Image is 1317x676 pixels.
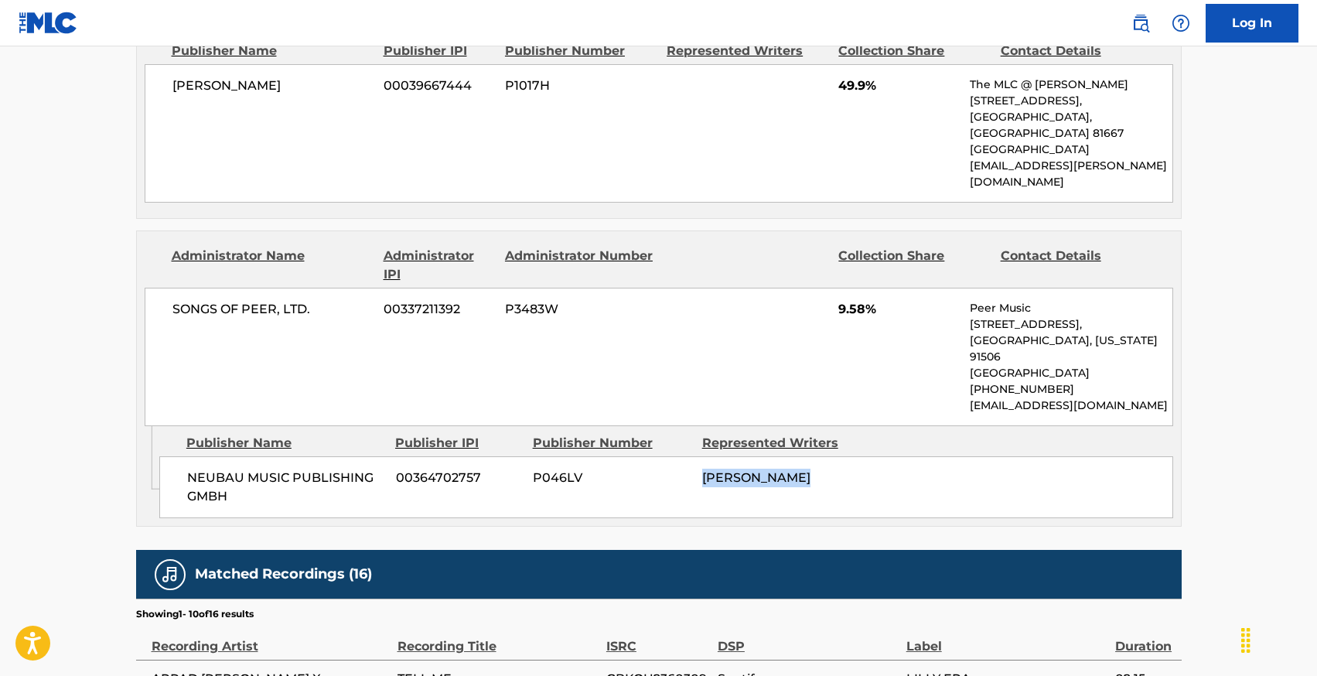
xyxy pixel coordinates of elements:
img: Matched Recordings [161,565,179,584]
div: Publisher Name [172,42,372,60]
div: Widget chat [1240,602,1317,676]
p: [GEOGRAPHIC_DATA], [US_STATE] 91506 [970,333,1172,365]
p: Showing 1 - 10 of 16 results [136,607,254,621]
p: [GEOGRAPHIC_DATA] [970,365,1172,381]
div: Administrator Number [505,247,655,284]
span: 00337211392 [384,300,493,319]
span: P3483W [505,300,655,319]
span: 49.9% [838,77,958,95]
p: [GEOGRAPHIC_DATA], [GEOGRAPHIC_DATA] 81667 [970,109,1172,142]
div: Label [906,621,1107,656]
div: Publisher IPI [395,434,521,452]
img: help [1172,14,1190,32]
h5: Matched Recordings (16) [195,565,372,583]
p: The MLC @ [PERSON_NAME] [970,77,1172,93]
div: Recording Title [397,621,599,656]
span: P1017H [505,77,655,95]
span: 00039667444 [384,77,493,95]
p: Peer Music [970,300,1172,316]
div: ISRC [606,621,710,656]
div: Recording Artist [152,621,390,656]
div: Publisher Number [505,42,655,60]
div: Publisher Name [186,434,384,452]
span: P046LV [533,469,691,487]
span: SONGS OF PEER, LTD. [172,300,373,319]
p: [GEOGRAPHIC_DATA] [970,142,1172,158]
div: Contact Details [1001,42,1151,60]
a: Log In [1206,4,1298,43]
div: Administrator IPI [384,247,493,284]
div: Publisher IPI [384,42,493,60]
div: Help [1165,8,1196,39]
p: [STREET_ADDRESS], [970,93,1172,109]
img: search [1131,14,1150,32]
p: [EMAIL_ADDRESS][PERSON_NAME][DOMAIN_NAME] [970,158,1172,190]
span: 00364702757 [396,469,521,487]
div: Collection Share [838,247,988,284]
p: [PHONE_NUMBER] [970,381,1172,398]
div: Publisher Number [533,434,691,452]
div: Represented Writers [667,42,827,60]
p: [STREET_ADDRESS], [970,316,1172,333]
div: Represented Writers [702,434,860,452]
span: [PERSON_NAME] [702,470,810,485]
span: 9.58% [838,300,958,319]
p: [EMAIL_ADDRESS][DOMAIN_NAME] [970,398,1172,414]
div: Duration [1115,621,1173,656]
iframe: Chat Widget [1240,602,1317,676]
div: Collection Share [838,42,988,60]
div: Administrator Name [172,247,372,284]
div: Contact Details [1001,247,1151,284]
div: DSP [718,621,899,656]
span: NEUBAU MUSIC PUBLISHING GMBH [187,469,384,506]
span: [PERSON_NAME] [172,77,373,95]
div: Trascina [1233,617,1258,664]
a: Public Search [1125,8,1156,39]
img: MLC Logo [19,12,78,34]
